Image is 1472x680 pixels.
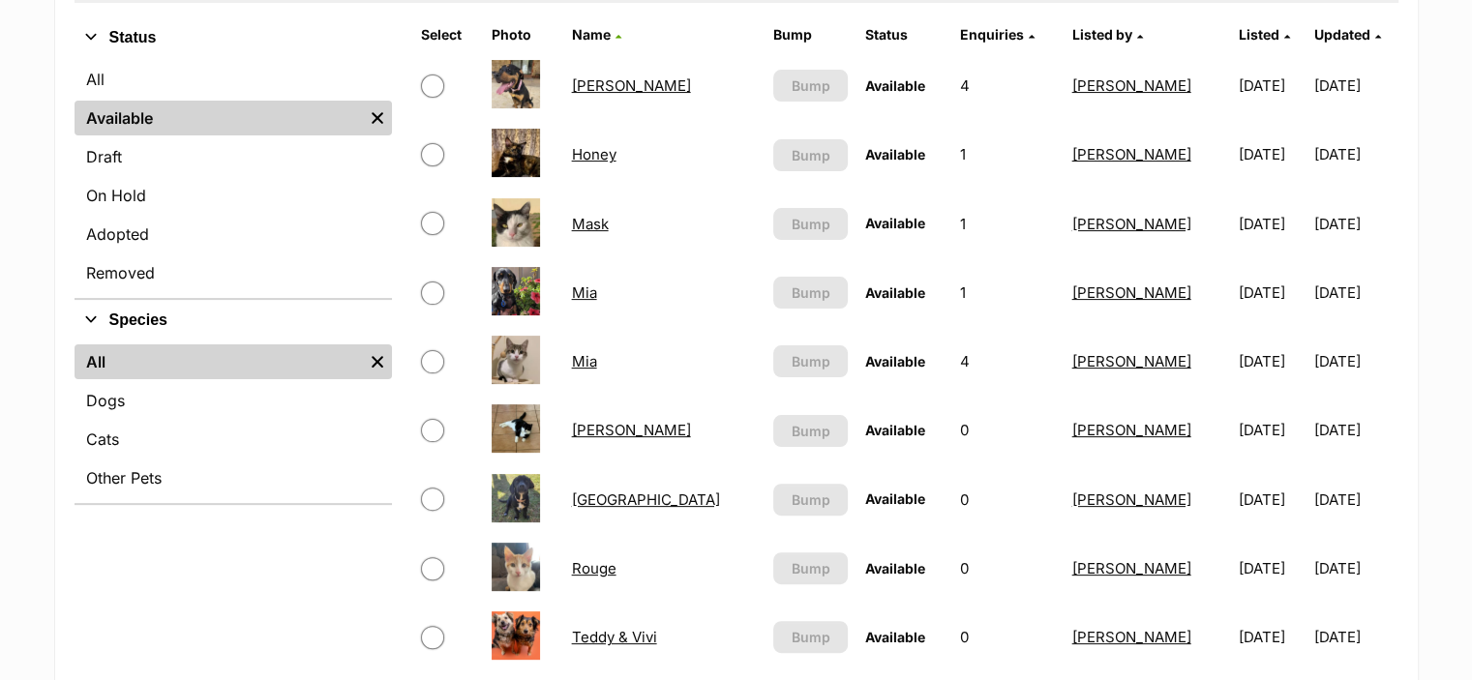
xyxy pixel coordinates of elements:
div: Status [75,58,392,298]
td: 1 [952,191,1063,257]
span: Available [865,629,925,645]
a: Adopted [75,217,392,251]
td: [DATE] [1231,328,1312,395]
a: [PERSON_NAME] [1072,76,1191,95]
a: Dogs [75,383,392,418]
button: Bump [773,552,848,584]
button: Bump [773,277,848,309]
td: [DATE] [1314,328,1396,395]
span: Available [865,422,925,438]
a: Removed [75,255,392,290]
td: [DATE] [1231,191,1312,257]
a: Mask [572,215,609,233]
td: [DATE] [1314,259,1396,326]
a: Other Pets [75,460,392,495]
td: [DATE] [1314,191,1396,257]
a: [PERSON_NAME] [1072,283,1191,302]
button: Bump [773,415,848,447]
button: Species [75,308,392,333]
a: [PERSON_NAME] [1072,215,1191,233]
span: Available [865,146,925,163]
span: Bump [792,214,830,234]
th: Status [857,19,949,50]
a: Enquiries [960,26,1035,43]
td: [DATE] [1314,466,1396,533]
td: 0 [952,397,1063,463]
a: All [75,62,392,97]
th: Select [413,19,482,50]
span: Available [865,77,925,94]
td: 4 [952,328,1063,395]
td: [DATE] [1314,604,1396,670]
a: [PERSON_NAME] [1072,559,1191,577]
a: Remove filter [363,101,392,135]
td: [DATE] [1231,466,1312,533]
span: Updated [1314,26,1370,43]
a: Updated [1314,26,1381,43]
a: Listed [1239,26,1290,43]
span: Available [865,284,925,301]
a: Cats [75,422,392,457]
a: Name [572,26,621,43]
td: 1 [952,121,1063,188]
a: Listed by [1072,26,1143,43]
td: [DATE] [1231,604,1312,670]
td: [DATE] [1314,397,1396,463]
td: [DATE] [1314,121,1396,188]
a: [PERSON_NAME] [1072,628,1191,646]
span: Bump [792,351,830,371]
a: All [75,344,363,379]
a: [PERSON_NAME] [572,421,691,439]
a: [PERSON_NAME] [1072,490,1191,509]
a: Remove filter [363,344,392,379]
td: 0 [952,604,1063,670]
span: Bump [792,421,830,441]
td: [DATE] [1231,52,1312,119]
button: Bump [773,345,848,377]
span: Bump [792,145,830,165]
span: Name [572,26,611,43]
button: Bump [773,208,848,240]
span: Bump [792,489,830,510]
span: Bump [792,627,830,647]
span: Bump [792,282,830,303]
th: Photo [484,19,562,50]
a: [PERSON_NAME] [1072,421,1191,439]
a: Draft [75,139,392,174]
span: Available [865,215,925,231]
a: Rouge [572,559,616,577]
a: Mia [572,352,597,370]
td: [DATE] [1314,535,1396,602]
a: Honey [572,145,616,163]
td: 1 [952,259,1063,326]
a: [GEOGRAPHIC_DATA] [572,490,720,509]
span: Available [865,353,925,370]
th: Bump [766,19,856,50]
a: Teddy & Vivi [572,628,657,646]
span: Available [865,560,925,577]
td: [DATE] [1231,121,1312,188]
a: [PERSON_NAME] [1072,145,1191,163]
button: Bump [773,621,848,653]
td: 4 [952,52,1063,119]
span: Listed by [1072,26,1132,43]
span: translation missing: en.admin.listings.index.attributes.enquiries [960,26,1024,43]
td: [DATE] [1231,535,1312,602]
span: Bump [792,75,830,96]
span: Listed [1239,26,1279,43]
button: Bump [773,139,848,171]
td: [DATE] [1314,52,1396,119]
a: On Hold [75,178,392,213]
button: Bump [773,484,848,516]
a: [PERSON_NAME] [1072,352,1191,370]
a: Mia [572,283,597,302]
span: Bump [792,558,830,578]
td: [DATE] [1231,259,1312,326]
td: [DATE] [1231,397,1312,463]
td: 0 [952,466,1063,533]
div: Species [75,340,392,503]
td: 0 [952,535,1063,602]
button: Status [75,25,392,50]
a: [PERSON_NAME] [572,76,691,95]
a: Available [75,101,363,135]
